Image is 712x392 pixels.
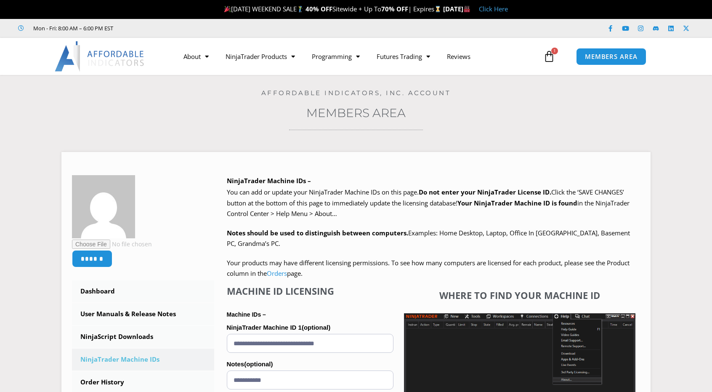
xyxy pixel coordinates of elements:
[72,175,135,238] img: 55c308d06d695cf48f23c8b567eb9176d3bdda9634174f528424b37c02677109
[457,199,577,207] strong: Your NinjaTrader Machine ID is found
[464,6,470,12] img: 🏭
[222,5,443,13] span: [DATE] WEEKEND SALE Sitewide + Up To | Expires
[175,47,217,66] a: About
[551,48,558,54] span: 1
[227,188,630,218] span: Click the ‘SAVE CHANGES’ button at the bottom of this page to immediately update the licensing da...
[227,358,393,371] label: Notes
[479,5,508,13] a: Click Here
[404,290,635,301] h4: Where to find your Machine ID
[227,285,393,296] h4: Machine ID Licensing
[72,349,214,371] a: NinjaTrader Machine IDs
[227,321,393,334] label: NinjaTrader Machine ID 1
[227,176,311,185] b: NinjaTrader Machine IDs –
[244,360,273,368] span: (optional)
[175,47,541,66] nav: Menu
[55,41,145,72] img: LogoAI | Affordable Indicators – NinjaTrader
[227,311,266,318] strong: Machine IDs –
[227,229,408,237] strong: Notes should be used to distinguish between computers.
[125,24,251,32] iframe: Customer reviews powered by Trustpilot
[368,47,438,66] a: Futures Trading
[72,303,214,325] a: User Manuals & Release Notes
[72,280,214,302] a: Dashboard
[435,6,441,12] img: ⌛
[31,23,113,33] span: Mon - Fri: 8:00 AM – 6:00 PM EST
[306,106,406,120] a: Members Area
[381,5,408,13] strong: 70% OFF
[531,44,568,69] a: 1
[227,229,630,248] span: Examples: Home Desktop, Laptop, Office In [GEOGRAPHIC_DATA], Basement PC, Grandma’s PC.
[224,6,231,12] img: 🎉
[419,188,551,196] b: Do not enter your NinjaTrader License ID.
[585,53,638,60] span: MEMBERS AREA
[72,326,214,348] a: NinjaScript Downloads
[227,259,630,278] span: Your products may have different licensing permissions. To see how many computers are licensed fo...
[576,48,646,65] a: MEMBERS AREA
[267,269,287,277] a: Orders
[261,89,451,97] a: Affordable Indicators, Inc. Account
[297,6,303,12] img: 🏌️‍♂️
[443,5,470,13] strong: [DATE]
[306,5,332,13] strong: 40% OFF
[438,47,479,66] a: Reviews
[217,47,303,66] a: NinjaTrader Products
[303,47,368,66] a: Programming
[227,188,419,196] span: You can add or update your NinjaTrader Machine IDs on this page.
[302,324,330,331] span: (optional)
